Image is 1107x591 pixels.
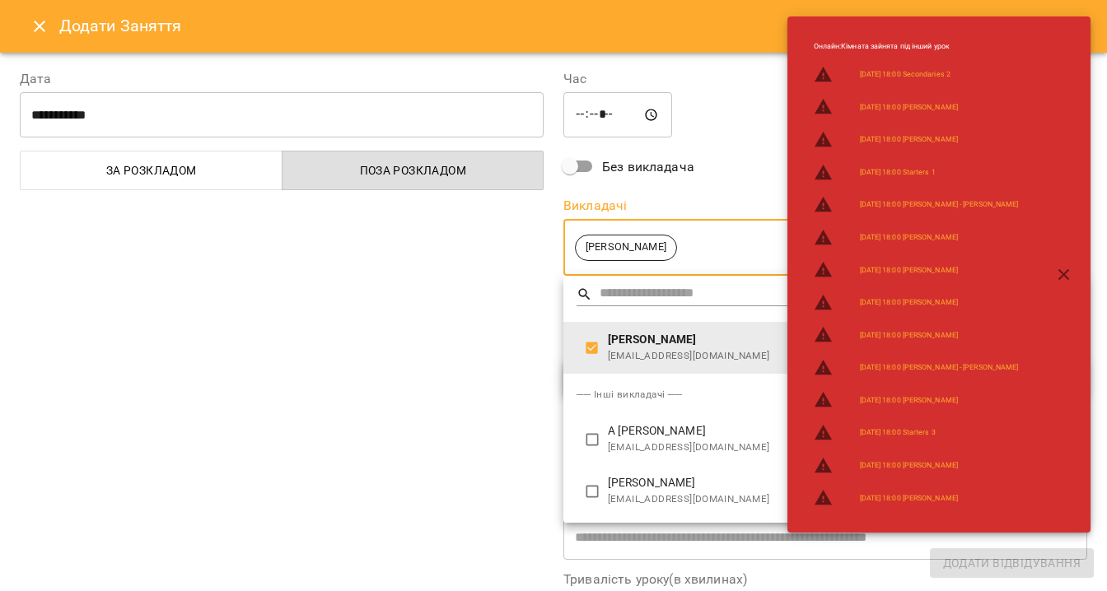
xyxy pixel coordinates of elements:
[608,332,1074,348] span: [PERSON_NAME]
[608,348,1074,365] span: [EMAIL_ADDRESS][DOMAIN_NAME]
[860,493,958,504] a: [DATE] 18:00 [PERSON_NAME]
[608,423,1074,440] span: А [PERSON_NAME]
[860,362,1019,373] a: [DATE] 18:00 [PERSON_NAME] - [PERSON_NAME]
[608,475,1074,491] span: [PERSON_NAME]
[860,167,936,178] a: [DATE] 18:00 Starters 1
[860,427,936,438] a: [DATE] 18:00 Starters 3
[860,69,951,80] a: [DATE] 18:00 Secondaries 2
[577,389,682,400] span: ── Інші викладачі ──
[860,134,958,145] a: [DATE] 18:00 [PERSON_NAME]
[860,102,958,113] a: [DATE] 18:00 [PERSON_NAME]
[860,297,958,308] a: [DATE] 18:00 [PERSON_NAME]
[801,35,1032,58] li: Онлайн : Кімната зайнята під інший урок
[860,232,958,243] a: [DATE] 18:00 [PERSON_NAME]
[608,491,1074,508] span: [EMAIL_ADDRESS][DOMAIN_NAME]
[860,395,958,406] a: [DATE] 18:00 [PERSON_NAME]
[860,330,958,341] a: [DATE] 18:00 [PERSON_NAME]
[860,460,958,471] a: [DATE] 18:00 [PERSON_NAME]
[860,199,1019,210] a: [DATE] 18:00 [PERSON_NAME] - [PERSON_NAME]
[860,265,958,276] a: [DATE] 18:00 [PERSON_NAME]
[608,440,1074,456] span: [EMAIL_ADDRESS][DOMAIN_NAME]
